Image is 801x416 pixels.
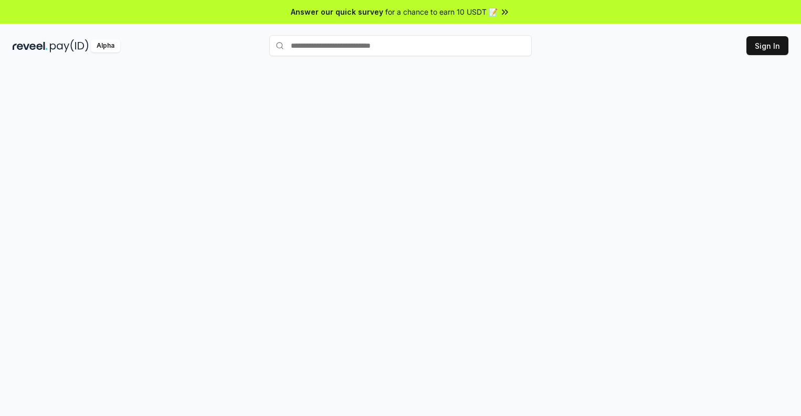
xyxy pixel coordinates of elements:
[385,6,498,17] span: for a chance to earn 10 USDT 📝
[13,39,48,52] img: reveel_dark
[291,6,383,17] span: Answer our quick survey
[91,39,120,52] div: Alpha
[746,36,788,55] button: Sign In
[50,39,89,52] img: pay_id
